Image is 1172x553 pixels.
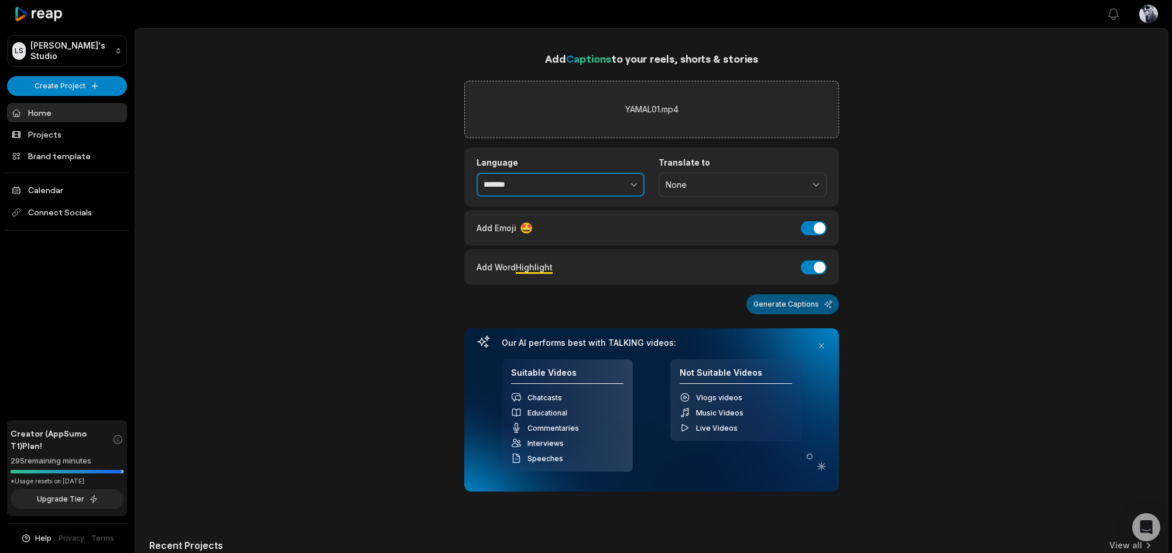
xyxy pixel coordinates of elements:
[666,180,803,190] span: None
[7,103,127,122] a: Home
[20,533,52,544] button: Help
[511,367,623,384] h4: Suitable Videos
[91,533,114,544] a: Terms
[527,424,579,432] span: Commentaries
[659,157,827,168] label: Translate to
[12,42,26,60] div: LS
[502,338,801,348] h3: Our AI performs best with TALKING videos:
[149,540,223,551] h2: Recent Projects
[696,408,743,417] span: Music Videos
[464,50,839,67] h1: Add to your reels, shorts & stories
[527,439,564,448] span: Interviews
[30,40,110,61] p: [PERSON_NAME]'s Studio
[11,489,124,509] button: Upgrade Tier
[625,102,678,116] label: YAMAL01.mp4
[477,222,516,234] span: Add Emoji
[1109,540,1142,551] a: View all
[59,533,84,544] a: Privacy
[477,157,645,168] label: Language
[11,477,124,486] div: *Usage resets on [DATE]
[7,76,127,96] button: Create Project
[520,220,533,236] span: 🤩
[516,262,553,272] span: Highlight
[1132,513,1160,541] div: Open Intercom Messenger
[680,367,792,384] h4: Not Suitable Videos
[527,408,567,417] span: Educational
[659,173,827,197] button: None
[477,259,553,275] div: Add Word
[11,455,124,467] div: 295 remaining minutes
[696,424,738,432] span: Live Videos
[527,393,562,402] span: Chatcasts
[11,427,112,452] span: Creator (AppSumo T1) Plan!
[35,533,52,544] span: Help
[7,146,127,166] a: Brand template
[527,454,563,463] span: Speeches
[7,202,127,223] span: Connect Socials
[7,180,127,200] a: Calendar
[746,294,839,314] button: Generate Captions
[566,52,611,65] span: Captions
[7,125,127,144] a: Projects
[696,393,742,402] span: Vlogs videos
